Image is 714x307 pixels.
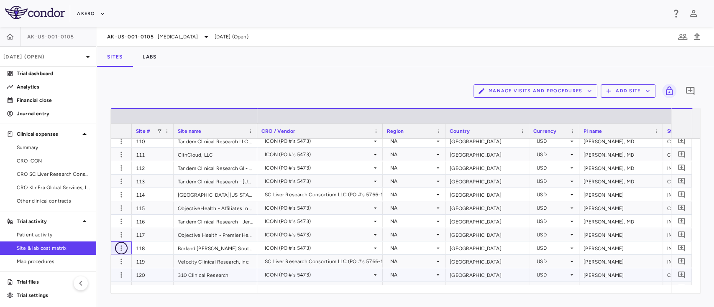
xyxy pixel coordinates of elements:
div: [GEOGRAPHIC_DATA] [445,282,529,294]
svg: Add comment [678,271,686,279]
div: [GEOGRAPHIC_DATA] [445,241,529,254]
button: Add comment [676,229,687,240]
div: [GEOGRAPHIC_DATA] [445,201,529,214]
div: [GEOGRAPHIC_DATA][US_STATE] Hepatology Research at [GEOGRAPHIC_DATA] [174,188,257,201]
div: Tandem Clinical Research GI - Houma [174,161,257,174]
span: Status [667,128,683,134]
div: 115 [132,201,174,214]
div: AXCES Research & Health - [GEOGRAPHIC_DATA] [174,282,257,294]
div: Tandem Clinical Research - Jersey Shore Gastroenterology [174,215,257,228]
div: USD [537,241,568,255]
div: Tandem Clinical Research - [US_STATE] Clinic [174,175,257,188]
div: Tandem Clinical Research LLC - [PERSON_NAME] Clinic [174,134,257,147]
div: USD [537,148,568,161]
div: ICON (PO #'s 5473) [265,161,372,175]
button: Manage Visits and Procedures [473,84,597,98]
p: [DATE] (Open) [3,53,83,61]
div: [GEOGRAPHIC_DATA] [445,188,529,201]
div: ClinCloud, LLC [174,148,257,161]
span: Site & lab cost matrix [17,244,90,252]
button: Add comment [676,162,687,173]
p: Trial settings [17,292,90,299]
button: Add comment [676,175,687,187]
svg: Add comment [678,164,686,172]
div: ICON (PO #'s 5473) [265,201,372,215]
button: Sites [97,47,133,67]
div: SC Liver Research Consortium LLC (PO #'s 5766-1) [265,188,385,201]
button: Add comment [676,149,687,160]
div: [GEOGRAPHIC_DATA] [445,148,529,161]
button: Add comment [676,216,687,227]
div: 120 [132,268,174,281]
div: USD [537,188,568,201]
div: [GEOGRAPHIC_DATA] [445,228,529,241]
div: [GEOGRAPHIC_DATA] [445,268,529,281]
div: USD [537,134,568,148]
div: [PERSON_NAME] [579,201,663,214]
span: AK-US-001-0105 [107,33,154,40]
div: NA [390,161,435,175]
div: 111 [132,148,174,161]
svg: Add comment [685,86,695,96]
div: [PERSON_NAME], MD [579,148,663,161]
p: Journal entry [17,110,90,117]
button: Add comment [676,269,687,280]
div: [GEOGRAPHIC_DATA] [445,175,529,188]
span: You do not have permission to lock or unlock grids [659,84,676,98]
div: 119 [132,255,174,268]
p: Trial activity [17,218,79,225]
div: [PERSON_NAME] [579,282,663,294]
div: Borland [PERSON_NAME] Southside [174,241,257,254]
div: ICON (PO #'s 5473) [265,228,372,241]
div: 118 [132,241,174,254]
div: Velocity Clinical Research, Inc. [174,255,257,268]
span: Patient activity [17,231,90,238]
span: Site name [178,128,201,134]
div: 310 Clinical Research [174,268,257,281]
img: logo-full-SnFGN8VE.png [5,6,65,19]
span: [MEDICAL_DATA] [158,33,198,41]
span: Other clinical contracts [17,197,90,205]
div: SC Liver Research Consortium LLC (PO #'s 5766-1) [265,255,385,268]
div: 116 [132,215,174,228]
svg: Add comment [678,257,686,265]
div: USD [537,161,568,175]
div: [GEOGRAPHIC_DATA] [445,161,529,174]
span: PI name [583,128,602,134]
div: [PERSON_NAME] [579,241,663,254]
svg: Add comment [678,190,686,198]
div: ICON (PO #'s 5473) [265,148,372,161]
button: Add comment [676,202,687,213]
svg: Add comment [678,231,686,238]
p: Financial close [17,96,90,104]
div: 122 [132,282,174,294]
svg: Add comment [678,150,686,158]
div: [GEOGRAPHIC_DATA] [445,215,529,228]
div: NA [390,255,435,268]
button: Add comment [676,135,687,147]
div: NA [390,188,435,201]
div: USD [537,175,568,188]
span: CRO KlinEra Global Services, Inc [17,184,90,191]
div: [PERSON_NAME] [579,188,663,201]
span: Currency [533,128,556,134]
div: NA [390,215,435,228]
div: NA [390,175,435,188]
button: Add Site [601,84,655,98]
svg: Add comment [678,137,686,145]
div: 110 [132,134,174,147]
div: Objective Health - Premier Health Research [174,228,257,241]
div: [GEOGRAPHIC_DATA] [445,134,529,147]
button: Akero [77,7,105,20]
span: Region [387,128,404,134]
div: [PERSON_NAME], MD [579,134,663,147]
div: ObjectiveHealth - Affiliates in Gastroenterology Digestive Disease Research [174,201,257,214]
svg: Add comment [678,204,686,212]
div: NA [390,201,435,215]
div: [PERSON_NAME], MD [579,175,663,188]
svg: Add comment [678,217,686,225]
span: Country [450,128,470,134]
div: [PERSON_NAME], MD [579,215,663,228]
p: Trial dashboard [17,70,90,77]
div: [PERSON_NAME] [579,268,663,281]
